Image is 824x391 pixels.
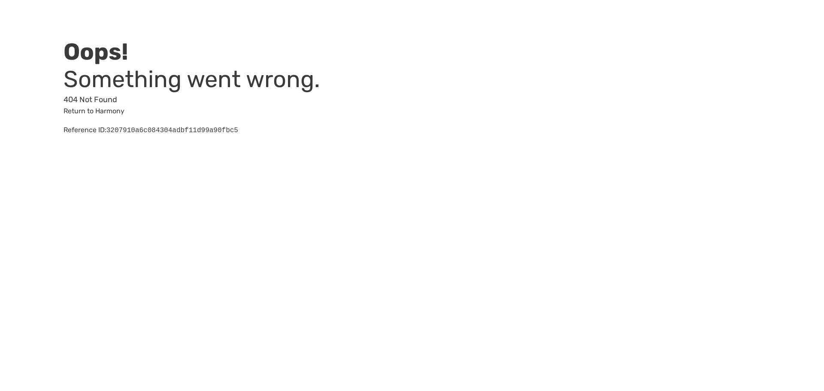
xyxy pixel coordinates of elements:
[64,38,380,66] h2: Oops!
[64,93,380,106] p: 404 Not Found
[64,107,124,115] a: Return to Harmony
[64,125,380,136] div: Reference ID:
[64,66,380,93] h3: Something went wrong.
[106,127,238,134] pre: 3207910a6c084304adbf11d99a90fbc5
